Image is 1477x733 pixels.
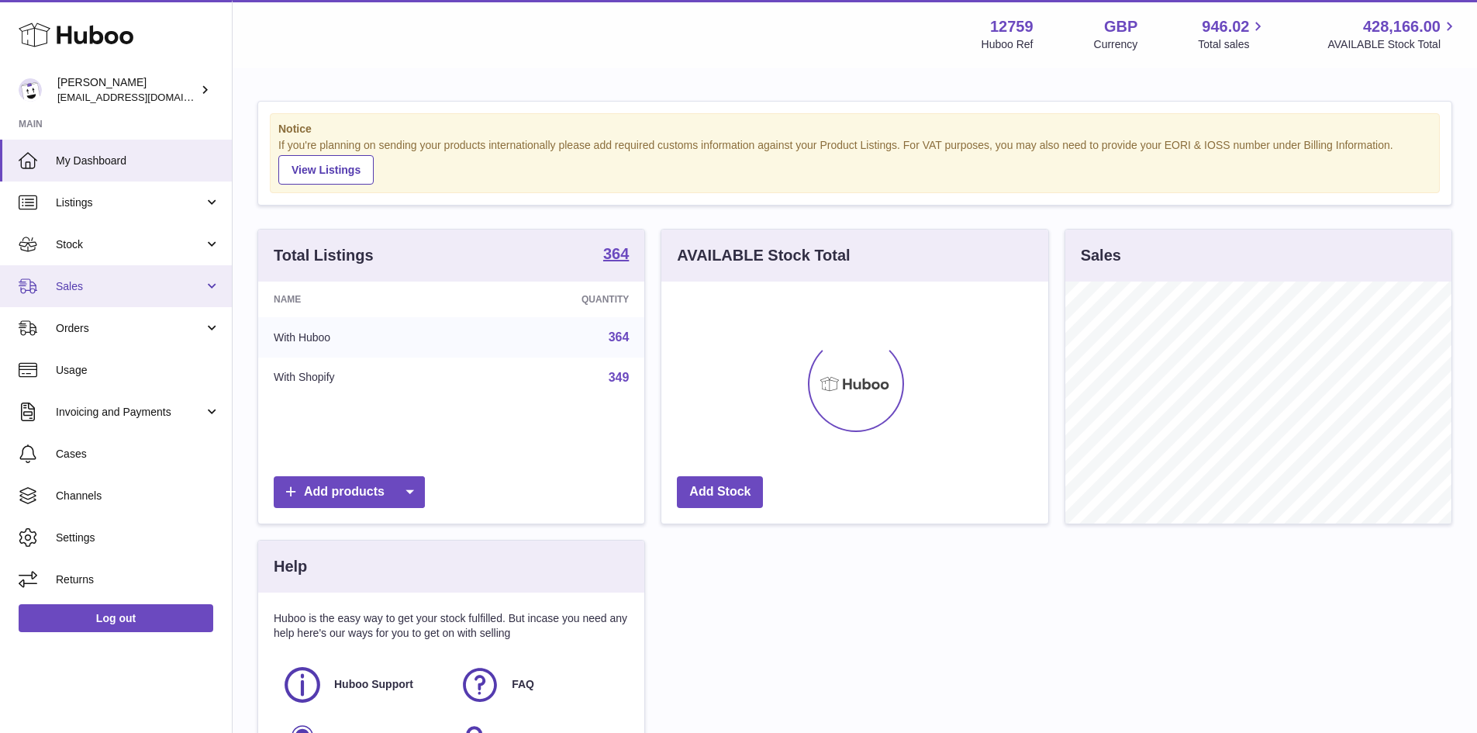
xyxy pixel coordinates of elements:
[56,279,204,294] span: Sales
[459,664,621,706] a: FAQ
[1198,37,1267,52] span: Total sales
[57,91,228,103] span: [EMAIL_ADDRESS][DOMAIN_NAME]
[1198,16,1267,52] a: 946.02 Total sales
[677,476,763,508] a: Add Stock
[278,138,1431,185] div: If you're planning on sending your products internationally please add required customs informati...
[1094,37,1138,52] div: Currency
[1104,16,1137,37] strong: GBP
[1202,16,1249,37] span: 946.02
[278,155,374,185] a: View Listings
[1363,16,1441,37] span: 428,166.00
[274,245,374,266] h3: Total Listings
[278,122,1431,137] strong: Notice
[56,195,204,210] span: Listings
[56,321,204,336] span: Orders
[56,154,220,168] span: My Dashboard
[1327,16,1458,52] a: 428,166.00 AVAILABLE Stock Total
[56,531,220,545] span: Settings
[56,405,204,420] span: Invoicing and Payments
[609,330,630,344] a: 364
[334,677,413,692] span: Huboo Support
[274,611,629,641] p: Huboo is the easy way to get your stock fulfilled. But incase you need any help here's our ways f...
[19,604,213,632] a: Log out
[57,75,197,105] div: [PERSON_NAME]
[258,317,467,358] td: With Huboo
[274,476,425,508] a: Add products
[258,358,467,398] td: With Shopify
[56,447,220,462] span: Cases
[609,371,630,384] a: 349
[56,237,204,252] span: Stock
[274,556,307,577] h3: Help
[990,16,1034,37] strong: 12759
[467,282,645,317] th: Quantity
[56,489,220,503] span: Channels
[56,363,220,378] span: Usage
[258,282,467,317] th: Name
[982,37,1034,52] div: Huboo Ref
[281,664,443,706] a: Huboo Support
[603,246,629,265] a: 364
[56,572,220,587] span: Returns
[1327,37,1458,52] span: AVAILABLE Stock Total
[677,245,850,266] h3: AVAILABLE Stock Total
[512,677,534,692] span: FAQ
[19,78,42,102] img: internalAdmin-12759@internal.huboo.com
[1081,245,1121,266] h3: Sales
[603,246,629,261] strong: 364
